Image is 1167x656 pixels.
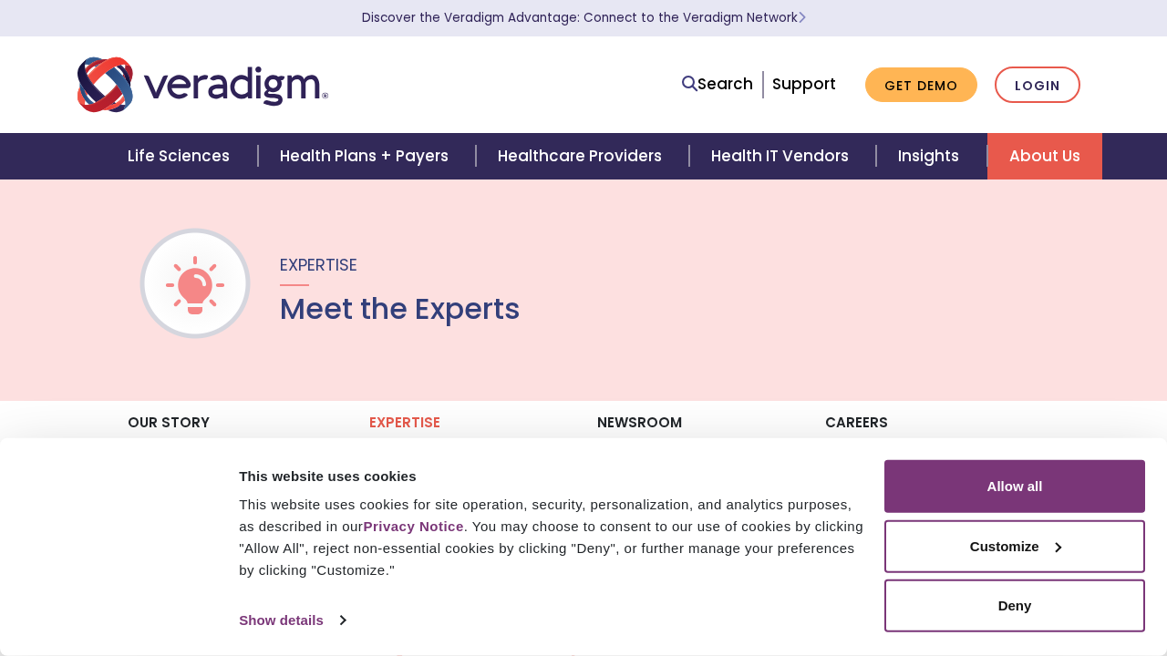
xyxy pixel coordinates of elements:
img: Veradigm logo [77,55,328,115]
a: Health IT Vendors [689,133,876,179]
button: Deny [884,579,1145,632]
a: Show details [239,607,345,634]
a: Get Demo [865,67,977,103]
a: Search [682,72,753,97]
span: Learn More [798,9,806,26]
span: Expertise [280,253,357,276]
a: Life Sciences [106,133,257,179]
a: Health Plans + Payers [258,133,476,179]
div: This website uses cookies [239,465,863,487]
a: About Us [987,133,1102,179]
a: Support [772,73,836,95]
a: Insights [876,133,986,179]
div: This website uses cookies for site operation, security, personalization, and analytics purposes, ... [239,494,863,581]
a: Login [995,67,1080,104]
a: Discover the Veradigm Advantage: Connect to the Veradigm NetworkLearn More [362,9,806,26]
h1: Meet the Experts [280,292,521,326]
button: Customize [884,519,1145,572]
a: Healthcare Providers [476,133,689,179]
a: Privacy Notice [363,518,463,534]
button: Allow all [884,460,1145,513]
